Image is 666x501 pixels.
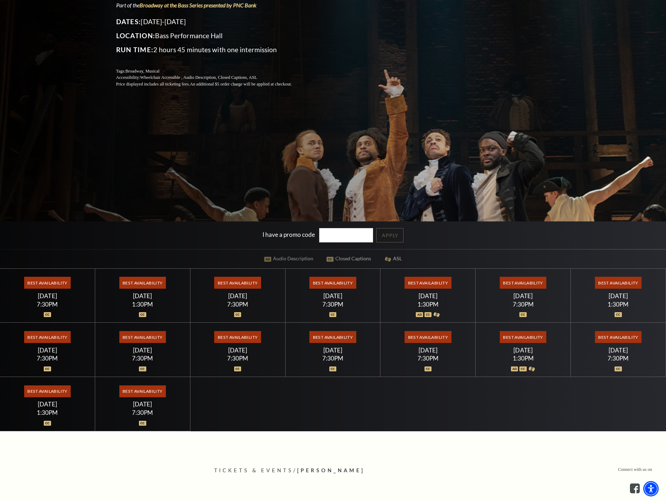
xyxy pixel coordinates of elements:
a: facebook - open in a new tab [630,483,640,493]
div: 7:30PM [294,301,372,307]
div: 7:30PM [104,410,182,416]
span: Run Time: [116,46,154,54]
p: Accessibility: [116,74,309,81]
div: Accessibility Menu [643,481,659,496]
label: I have a promo code [262,231,315,238]
div: 7:30PM [198,355,276,361]
div: [DATE] [198,292,276,300]
span: Best Availability [595,277,642,289]
div: [DATE] [8,292,86,300]
div: [DATE] [198,346,276,354]
div: 7:30PM [294,355,372,361]
span: Best Availability [119,277,166,289]
p: Bass Performance Hall [116,30,309,41]
a: Broadway at the Bass Series presented by PNC Bank - open in a new tab [140,2,257,8]
span: Dates: [116,18,141,26]
div: 7:30PM [579,355,657,361]
div: 7:30PM [389,355,467,361]
div: [DATE] [484,346,562,354]
div: [DATE] [8,346,86,354]
span: Best Availability [405,331,451,343]
span: Broadway, Musical [125,69,159,74]
span: Best Availability [24,331,71,343]
div: 7:30PM [484,301,562,307]
span: Best Availability [24,277,71,289]
span: Wheelchair Accessible , Audio Description, Closed Captions, ASL [140,75,257,80]
span: Best Availability [214,277,261,289]
span: Best Availability [309,277,356,289]
div: [DATE] [579,346,657,354]
span: An additional $5 order charge will be applied at checkout. [190,82,292,87]
p: Connect with us on [618,466,652,473]
div: [DATE] [389,346,467,354]
div: [DATE] [104,400,182,408]
p: Tags: [116,68,309,75]
span: Best Availability [500,277,546,289]
span: Best Availability [500,331,546,343]
div: [DATE] [579,292,657,300]
span: [PERSON_NAME] [297,467,365,473]
div: [DATE] [8,400,86,408]
p: Price displayed includes all ticketing fees. [116,81,309,88]
div: 1:30PM [484,355,562,361]
span: Best Availability [309,331,356,343]
p: [DATE]-[DATE] [116,16,309,27]
span: Best Availability [24,385,71,397]
p: 2 hours 45 minutes with one intermission [116,44,309,55]
div: 1:30PM [104,301,182,307]
span: Best Availability [405,277,451,289]
div: [DATE] [389,292,467,300]
div: [DATE] [294,346,372,354]
span: Best Availability [214,331,261,343]
div: 1:30PM [389,301,467,307]
div: 7:30PM [8,301,86,307]
div: 1:30PM [579,301,657,307]
div: [DATE] [294,292,372,300]
div: 7:30PM [8,355,86,361]
div: 7:30PM [104,355,182,361]
span: Tickets & Events [214,467,294,473]
span: Location: [116,32,155,40]
div: 1:30PM [8,410,86,416]
div: 7:30PM [198,301,276,307]
span: Best Availability [595,331,642,343]
span: Best Availability [119,331,166,343]
p: Part of the [116,1,309,9]
p: / [214,466,452,475]
div: [DATE] [484,292,562,300]
div: [DATE] [104,346,182,354]
span: Best Availability [119,385,166,397]
div: [DATE] [104,292,182,300]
